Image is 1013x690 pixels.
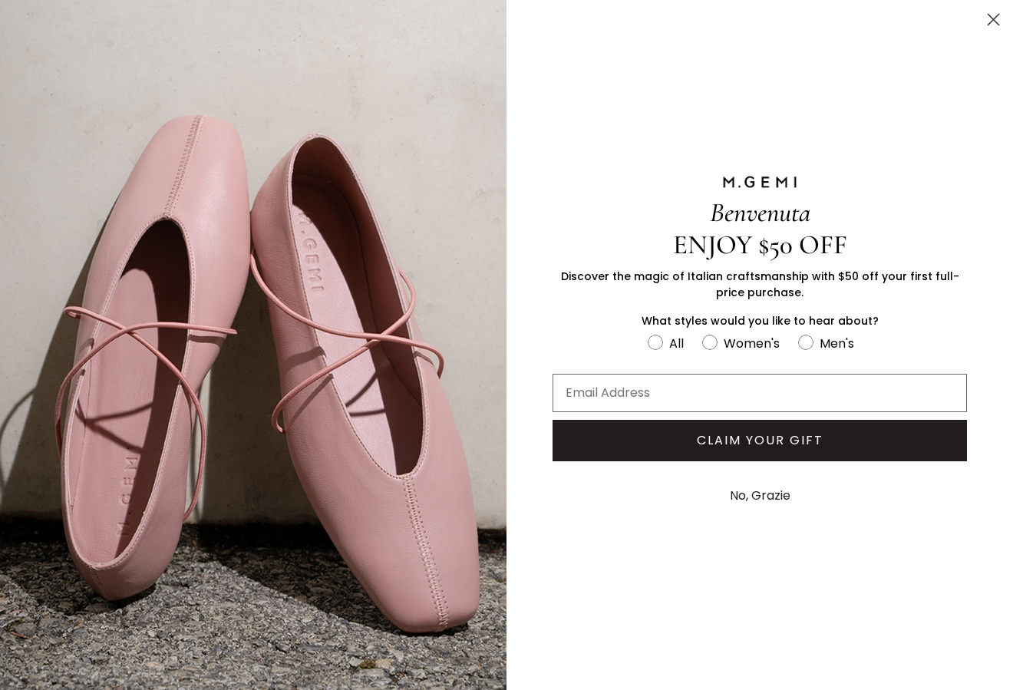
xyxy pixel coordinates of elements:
[721,175,798,189] img: M.GEMI
[724,334,780,353] div: Women's
[980,6,1007,33] button: Close dialog
[722,477,798,515] button: No, Grazie
[820,334,854,353] div: Men's
[561,269,959,300] span: Discover the magic of Italian craftsmanship with $50 off your first full-price purchase.
[673,229,847,261] span: ENJOY $50 OFF
[669,334,684,353] div: All
[553,374,967,412] input: Email Address
[710,196,810,229] span: Benvenuta
[553,420,967,461] button: CLAIM YOUR GIFT
[642,313,879,328] span: What styles would you like to hear about?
